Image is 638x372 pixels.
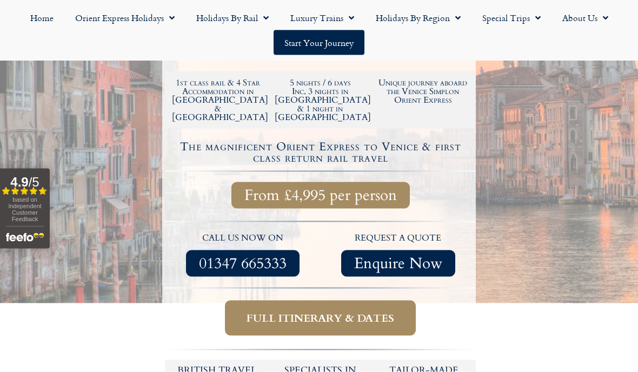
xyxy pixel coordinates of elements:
[19,5,64,30] a: Home
[471,5,551,30] a: Special Trips
[64,5,185,30] a: Orient Express Holidays
[170,231,315,245] p: call us now on
[280,5,365,30] a: Luxury Trains
[5,5,633,55] nav: Menu
[225,301,416,336] a: Full itinerary & dates
[244,189,397,202] span: From £4,995 per person
[199,257,287,270] span: 01347 665333
[551,5,619,30] a: About Us
[185,5,280,30] a: Holidays by Rail
[377,78,469,104] h2: Unique journey aboard the Venice Simplon Orient Express
[167,141,474,164] h4: The magnificent Orient Express to Venice & first class return rail travel
[274,30,364,55] a: Start your Journey
[172,78,264,122] h2: 1st class rail & 4 Star Accommodation in [GEOGRAPHIC_DATA] & [GEOGRAPHIC_DATA]
[326,231,471,245] p: request a quote
[186,250,300,277] a: 01347 665333
[341,250,455,277] a: Enquire Now
[231,182,410,209] a: From £4,995 per person
[247,311,394,325] span: Full itinerary & dates
[365,5,471,30] a: Holidays by Region
[275,78,367,122] h2: 5 nights / 6 days Inc. 3 nights in [GEOGRAPHIC_DATA] & 1 night in [GEOGRAPHIC_DATA]
[354,257,442,270] span: Enquire Now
